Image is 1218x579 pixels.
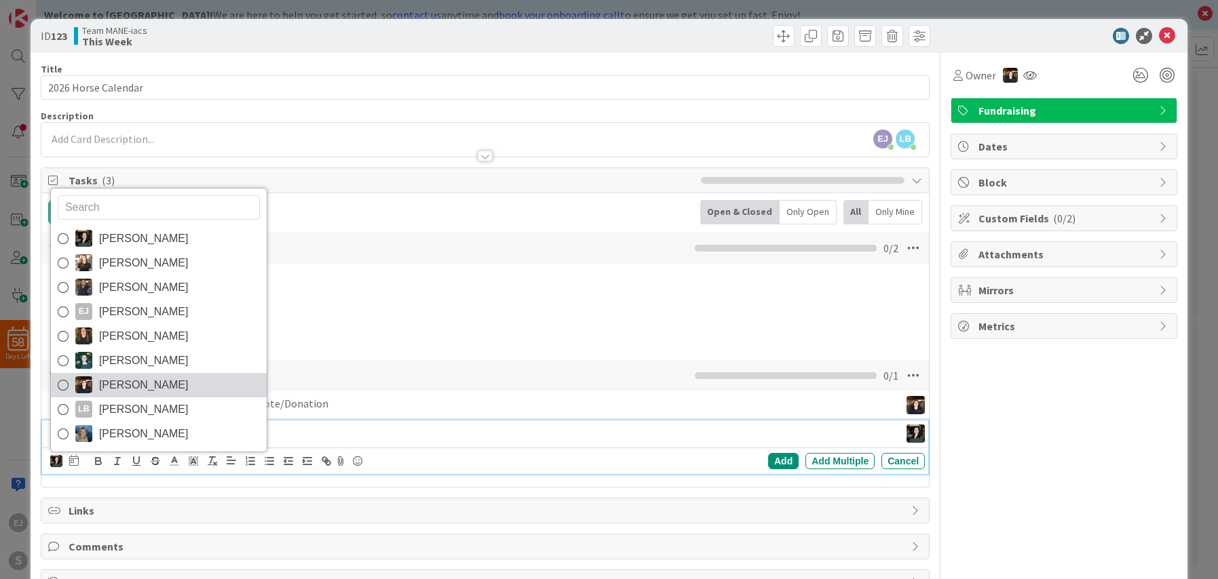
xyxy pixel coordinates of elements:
img: KS [1003,68,1018,83]
span: Dates [978,138,1152,155]
span: Owner [966,67,996,83]
p: Establish Giving Platform to Set up Vote/Donation [91,396,894,412]
div: Only Mine [869,200,922,224]
span: Custom Fields [978,210,1152,226]
p: Set Up Form Assembly Voting Form [69,424,894,440]
span: ID [41,28,67,44]
a: KM[PERSON_NAME] [51,348,267,373]
img: KP [75,327,92,344]
input: Search [58,195,260,220]
div: EJ [75,303,92,320]
a: CC[PERSON_NAME] [51,275,267,300]
a: BF[PERSON_NAME] [51,251,267,275]
span: EJ [873,129,892,148]
span: [PERSON_NAME] [99,351,189,371]
div: LB [75,401,92,418]
span: [PERSON_NAME] [99,399,189,420]
label: Title [41,63,62,75]
a: KS[PERSON_NAME] [51,373,267,397]
span: Metrics [978,318,1152,334]
b: This Week [82,36,147,47]
span: LB [896,129,915,148]
img: KS [907,396,925,414]
span: [PERSON_NAME] [99,375,189,395]
img: KM [75,352,92,369]
span: [PERSON_NAME] [99,424,189,444]
span: Fundraising [978,102,1152,119]
a: MA[PERSON_NAME] [51,422,267,446]
a: EJ[PERSON_NAME] [51,300,267,324]
span: Team MANE-iacs [82,25,147,36]
b: 123 [51,29,67,43]
span: Description [41,110,94,122]
span: [PERSON_NAME] [99,326,189,346]
img: KS [75,376,92,393]
div: Add [768,453,799,469]
img: CC [75,279,92,296]
span: ( 0/2 ) [1053,212,1076,225]
a: KP[PERSON_NAME] [51,324,267,348]
div: Only Open [780,200,837,224]
div: Open & Closed [700,200,780,224]
a: LB[PERSON_NAME] [51,397,267,422]
p: Shoot Images of 12 Horses by Month [91,297,919,313]
p: Identify 12 Horses from Vote [91,268,919,284]
span: [PERSON_NAME] [99,253,189,273]
img: AB [75,230,92,247]
div: Add Multiple [805,453,875,469]
a: AB[PERSON_NAME] [51,226,267,251]
span: Comments [69,538,905,555]
span: ( 3 ) [102,174,115,187]
span: Mirrors [978,282,1152,298]
input: type card name here... [41,75,930,100]
span: Links [69,502,905,519]
img: BF [75,254,92,271]
span: Tasks [69,172,694,188]
span: [PERSON_NAME] [99,228,189,249]
div: All [843,200,869,224]
span: Attachments [978,246,1152,262]
div: Cancel [881,453,925,469]
img: MA [75,425,92,442]
img: AB [50,455,62,467]
span: [PERSON_NAME] [99,277,189,298]
span: 0 / 2 [883,240,898,256]
img: AB [907,424,925,443]
span: [PERSON_NAME] [99,302,189,322]
button: Add Checklist [48,200,143,224]
span: 0 / 1 [883,367,898,384]
span: Block [978,174,1152,191]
